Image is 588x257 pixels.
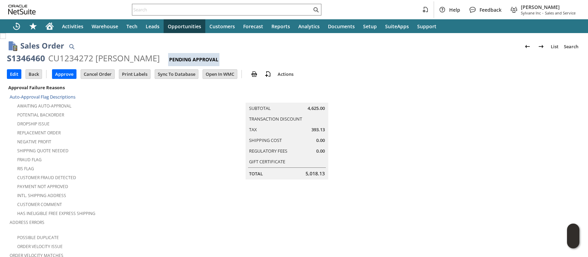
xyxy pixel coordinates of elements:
[328,23,355,30] span: Documents
[479,7,502,13] span: Feedback
[239,19,267,33] a: Forecast
[267,19,294,33] a: Reports
[17,166,34,172] a: RIS flag
[155,70,198,79] input: Sync To Database
[7,53,45,64] div: S1346460
[271,23,290,30] span: Reports
[17,148,69,154] a: Shipping Quote Needed
[17,112,64,118] a: Potential Backorder
[146,23,159,30] span: Leads
[17,210,95,216] a: Has Ineligible Free Express Shipping
[142,19,164,33] a: Leads
[10,94,75,100] a: Auto-Approval Flag Descriptions
[17,184,68,189] a: Payment not approved
[264,70,272,78] img: add-record.svg
[52,70,76,79] input: Approve
[7,83,196,92] div: Approval Failure Reasons
[205,19,239,33] a: Customers
[26,70,42,79] input: Back
[537,42,545,51] img: Next
[545,10,576,16] span: Sales and Service
[243,23,263,30] span: Forecast
[62,23,83,30] span: Activities
[48,53,160,64] div: CU1234272 [PERSON_NAME]
[17,244,63,249] a: Order Velocity Issue
[298,23,320,30] span: Analytics
[246,92,328,103] caption: Summary
[68,42,76,51] img: Quick Find
[249,116,302,122] a: Transaction Discount
[417,23,436,30] span: Support
[359,19,381,33] a: Setup
[203,70,237,79] input: Open In WMC
[8,5,36,14] svg: logo
[45,22,54,30] svg: Home
[41,19,58,33] a: Home
[58,19,87,33] a: Activities
[87,19,122,33] a: Warehouse
[521,10,541,16] span: Sylvane Inc
[249,158,285,165] a: Gift Certificate
[316,148,325,154] span: 0.00
[249,171,263,177] a: Total
[17,193,66,198] a: Intl. Shipping Address
[413,19,441,33] a: Support
[164,19,205,33] a: Opportunities
[449,7,460,13] span: Help
[168,53,219,66] div: Pending Approval
[17,121,50,127] a: Dropship Issue
[542,10,544,16] span: -
[20,40,64,51] h1: Sales Order
[17,175,76,181] a: Customer Fraud Detected
[312,6,320,14] svg: Search
[275,71,296,77] a: Actions
[363,23,377,30] span: Setup
[381,19,413,33] a: SuiteApps
[132,6,312,14] input: Search
[324,19,359,33] a: Documents
[17,139,51,145] a: Negative Profit
[92,23,118,30] span: Warehouse
[561,41,581,52] a: Search
[17,235,59,240] a: Possible Duplicate
[17,157,42,163] a: Fraud Flag
[523,42,532,51] img: Previous
[168,23,201,30] span: Opportunities
[249,148,287,154] a: Regulatory Fees
[17,202,62,207] a: Customer Comment
[385,23,409,30] span: SuiteApps
[567,224,579,248] iframe: Click here to launch Oracle Guided Learning Help Panel
[521,4,576,10] span: [PERSON_NAME]
[12,22,21,30] svg: Recent Records
[29,22,37,30] svg: Shortcuts
[81,70,114,79] input: Cancel Order
[306,170,325,177] span: 5,018.13
[126,23,137,30] span: Tech
[17,130,61,136] a: Replacement Order
[25,19,41,33] div: Shortcuts
[17,103,71,109] a: Awaiting Auto-Approval
[10,219,44,225] a: Address Errors
[294,19,324,33] a: Analytics
[209,23,235,30] span: Customers
[548,41,561,52] a: List
[249,137,282,143] a: Shipping Cost
[7,70,21,79] input: Edit
[8,19,25,33] a: Recent Records
[308,105,325,112] span: 4,625.00
[249,105,271,111] a: Subtotal
[119,70,150,79] input: Print Labels
[316,137,325,144] span: 0.00
[250,70,258,78] img: print.svg
[122,19,142,33] a: Tech
[311,126,325,133] span: 393.13
[567,236,579,249] span: Oracle Guided Learning Widget. To move around, please hold and drag
[249,126,257,133] a: Tax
